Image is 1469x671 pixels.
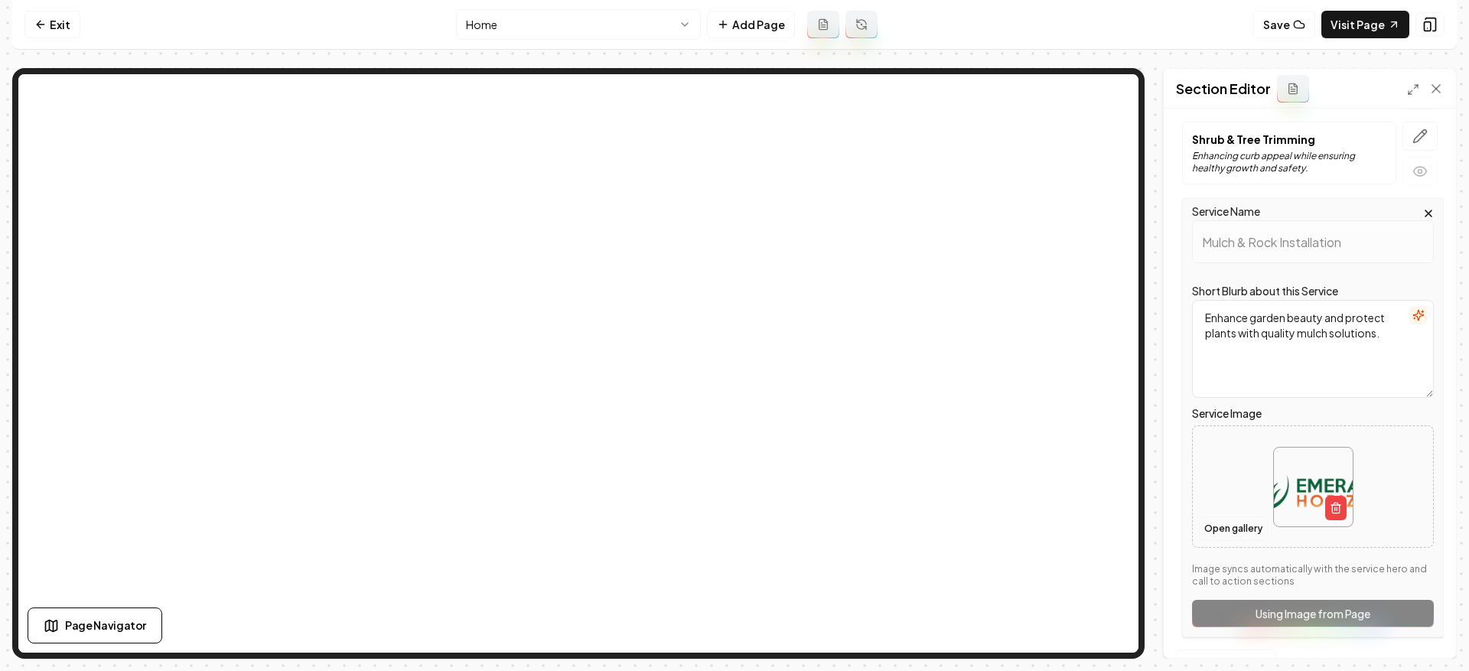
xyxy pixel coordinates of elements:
button: Add admin section prompt [1277,75,1309,103]
span: Page Navigator [65,617,146,634]
p: Image syncs automatically with the service hero and call to action sections [1192,563,1434,588]
a: Exit [24,11,80,38]
button: Regenerate page [845,11,878,38]
label: Service Image [1192,404,1434,422]
h2: Section Editor [1176,78,1271,99]
label: Service Name [1192,204,1260,218]
button: Add admin page prompt [807,11,839,38]
img: image [1274,448,1353,526]
button: Add Page [707,11,795,38]
p: Enhancing curb appeal while ensuring healthy growth and safety. [1192,150,1386,174]
a: Visit Page [1321,11,1409,38]
input: Service Name [1192,220,1434,263]
p: Shrub & Tree Trimming [1192,132,1386,147]
button: Page Navigator [28,607,162,643]
button: Save [1253,11,1315,38]
button: Open gallery [1199,516,1268,541]
label: Short Blurb about this Service [1192,284,1338,298]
